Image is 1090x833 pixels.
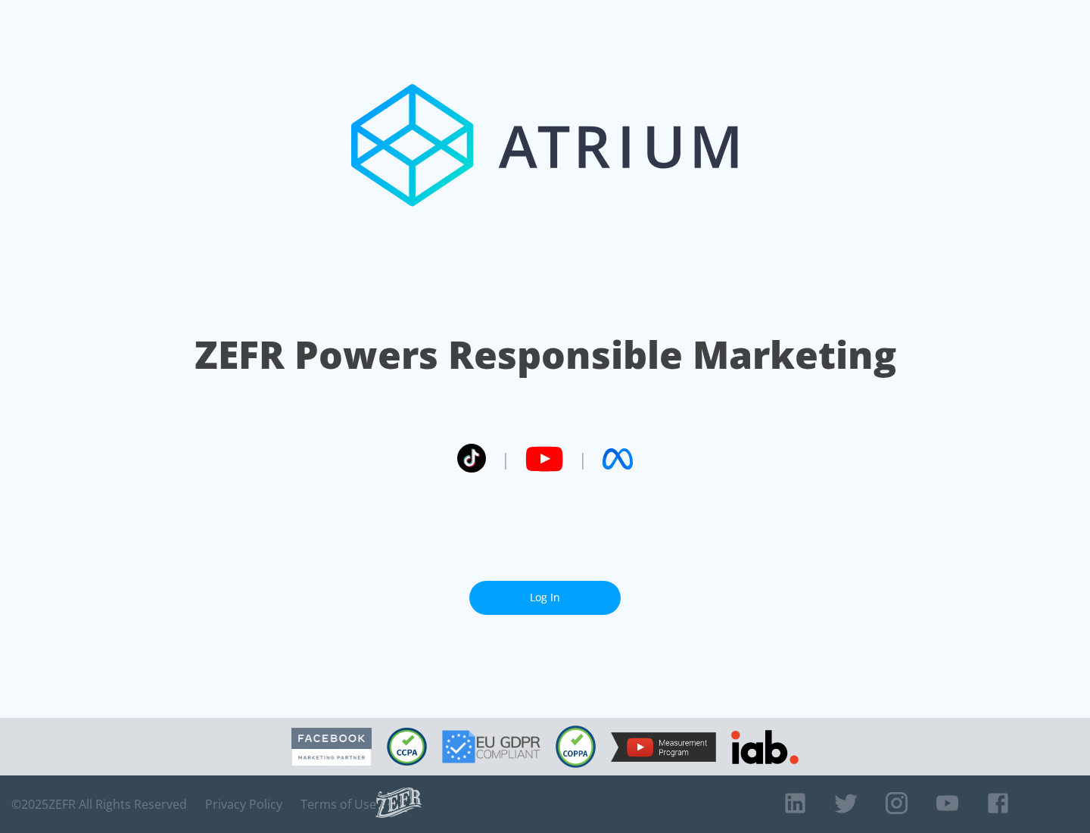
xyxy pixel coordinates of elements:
img: GDPR Compliant [442,730,540,763]
span: | [578,448,587,470]
a: Privacy Policy [205,797,282,812]
span: | [501,448,510,470]
img: COPPA Compliant [556,725,596,768]
a: Terms of Use [301,797,376,812]
img: IAB [731,730,799,764]
h1: ZEFR Powers Responsible Marketing [195,329,896,381]
img: Facebook Marketing Partner [291,728,372,766]
span: © 2025 ZEFR All Rights Reserved [11,797,187,812]
a: Log In [469,581,621,615]
img: CCPA Compliant [387,728,427,766]
img: YouTube Measurement Program [611,732,716,762]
